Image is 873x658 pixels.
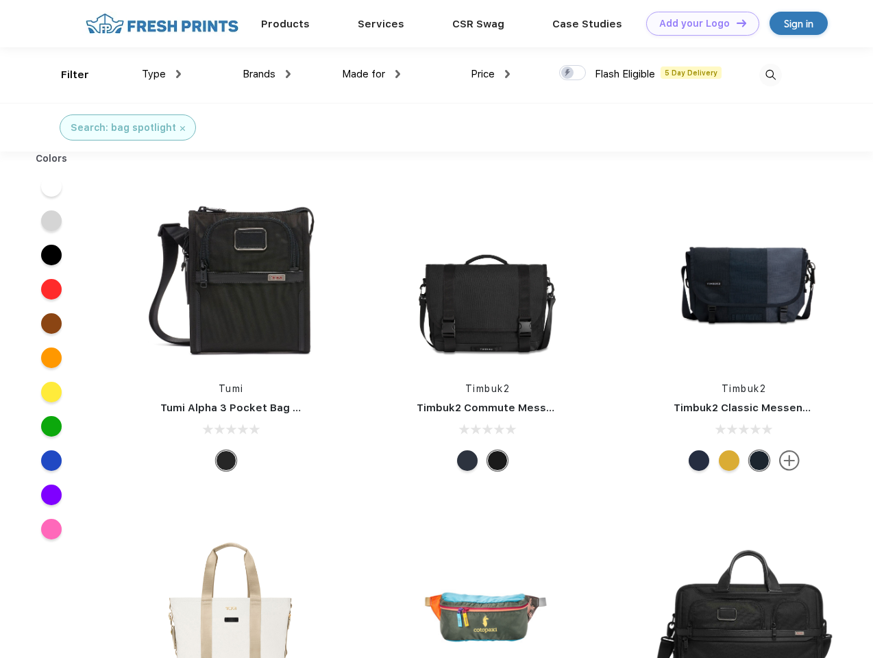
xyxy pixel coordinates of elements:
img: more.svg [779,450,800,471]
a: Tumi Alpha 3 Pocket Bag Small [160,402,321,414]
a: Timbuk2 Classic Messenger Bag [674,402,844,414]
a: Timbuk2 Commute Messenger Bag [417,402,600,414]
img: func=resize&h=266 [396,186,578,368]
div: Sign in [784,16,813,32]
div: Eco Amber [719,450,739,471]
div: Eco Monsoon [749,450,770,471]
img: dropdown.png [176,70,181,78]
div: Eco Nautical [689,450,709,471]
div: Black [216,450,236,471]
div: Filter [61,67,89,83]
span: Brands [243,68,275,80]
img: dropdown.png [395,70,400,78]
img: desktop_search.svg [759,64,782,86]
span: Price [471,68,495,80]
a: Sign in [770,12,828,35]
a: Timbuk2 [465,383,511,394]
div: Search: bag spotlight [71,121,176,135]
div: Eco Black [487,450,508,471]
img: dropdown.png [286,70,291,78]
span: Flash Eligible [595,68,655,80]
div: Colors [25,151,78,166]
img: func=resize&h=266 [140,186,322,368]
a: Tumi [219,383,244,394]
img: filter_cancel.svg [180,126,185,131]
div: Add your Logo [659,18,730,29]
img: func=resize&h=266 [653,186,835,368]
a: Timbuk2 [722,383,767,394]
img: DT [737,19,746,27]
img: dropdown.png [505,70,510,78]
span: 5 Day Delivery [661,66,722,79]
a: Products [261,18,310,30]
span: Made for [342,68,385,80]
span: Type [142,68,166,80]
div: Eco Nautical [457,450,478,471]
img: fo%20logo%202.webp [82,12,243,36]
